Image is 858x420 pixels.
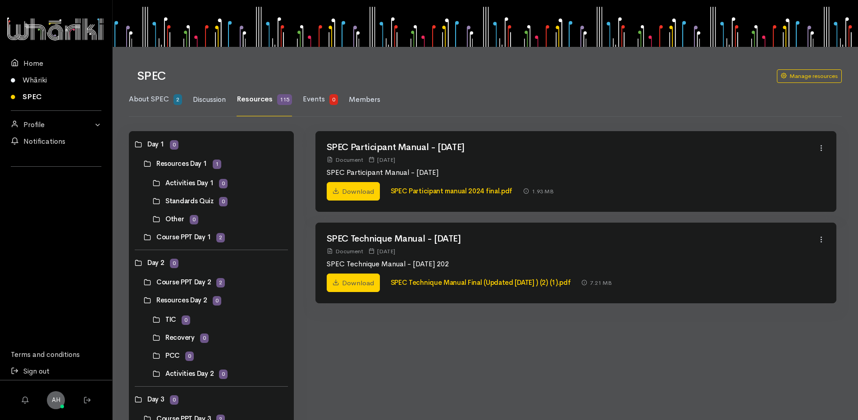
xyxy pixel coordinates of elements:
[327,167,818,178] p: SPEC Participant Manual - [DATE]
[523,187,554,196] div: 1.93 MB
[349,95,380,104] span: Members
[369,155,395,164] div: [DATE]
[327,155,363,164] div: Document
[327,259,818,269] p: SPEC Technique Manual - [DATE] 202
[327,234,818,244] h2: SPEC Technique Manual - [DATE]
[129,94,169,104] span: About SPEC
[129,83,182,116] a: About SPEC 2
[581,278,612,288] div: 7.21 MB
[327,274,380,292] a: Download
[329,94,338,105] span: 0
[11,172,101,194] div: Follow us on LinkedIn
[369,247,395,256] div: [DATE]
[173,94,182,105] span: 2
[237,83,292,116] a: Resources 115
[38,172,74,183] iframe: LinkedIn Embedded Content
[237,94,273,104] span: Resources
[47,391,65,409] a: AH
[327,182,380,201] a: Download
[303,94,325,104] span: Events
[349,83,380,116] a: Members
[193,95,226,104] span: Discussion
[137,70,766,83] h1: SPEC
[327,142,818,152] h2: SPEC Participant Manual - [DATE]
[777,69,842,83] a: Manage resources
[391,187,513,195] a: SPEC Participant manual 2024 final.pdf
[277,94,292,105] span: 115
[391,278,571,287] a: SPEC Technique Manual Final (Updated [DATE] ) (2) (1).pdf
[193,83,226,116] a: Discussion
[327,247,363,256] div: Document
[303,83,338,116] a: Events 0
